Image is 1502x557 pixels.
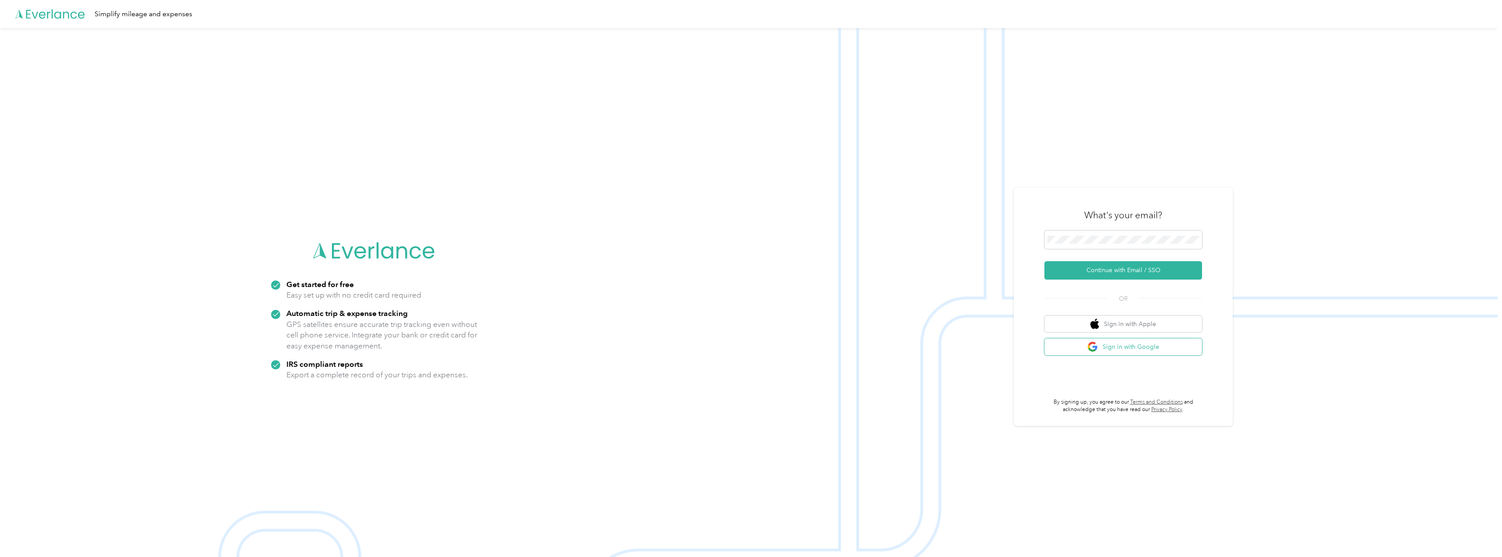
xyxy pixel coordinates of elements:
[1108,294,1139,303] span: OR
[1087,341,1098,352] img: google logo
[286,290,421,301] p: Easy set up with no credit card required
[1044,398,1202,414] p: By signing up, you agree to our and acknowledge that you have read our .
[1044,316,1202,333] button: apple logoSign in with Apple
[1084,209,1162,221] h3: What's your email?
[1151,406,1182,413] a: Privacy Policy
[1090,319,1099,330] img: apple logo
[286,309,408,318] strong: Automatic trip & expense tracking
[1044,338,1202,355] button: google logoSign in with Google
[286,280,354,289] strong: Get started for free
[286,359,363,369] strong: IRS compliant reports
[1130,399,1183,405] a: Terms and Conditions
[286,369,468,380] p: Export a complete record of your trips and expenses.
[286,319,478,351] p: GPS satellites ensure accurate trip tracking even without cell phone service. Integrate your bank...
[95,9,192,20] div: Simplify mileage and expenses
[1044,261,1202,280] button: Continue with Email / SSO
